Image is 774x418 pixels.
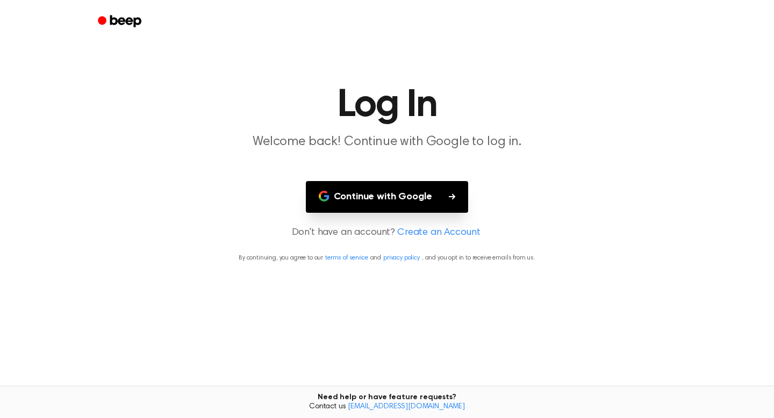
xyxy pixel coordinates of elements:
[397,226,480,240] a: Create an Account
[112,86,662,125] h1: Log In
[90,11,151,32] a: Beep
[181,133,593,151] p: Welcome back! Continue with Google to log in.
[13,226,761,240] p: Don't have an account?
[325,255,368,261] a: terms of service
[13,253,761,263] p: By continuing, you agree to our and , and you opt in to receive emails from us.
[383,255,420,261] a: privacy policy
[348,403,465,410] a: [EMAIL_ADDRESS][DOMAIN_NAME]
[6,402,768,412] span: Contact us
[306,181,469,213] button: Continue with Google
